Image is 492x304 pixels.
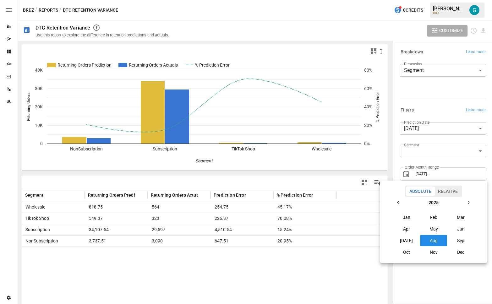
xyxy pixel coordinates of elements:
button: Oct [393,247,420,258]
button: Aug [420,235,447,246]
button: Sep [447,235,474,246]
button: Jan [393,212,420,223]
button: May [420,223,447,235]
button: Jun [447,223,474,235]
button: Relative [435,187,461,196]
button: Feb [420,212,447,223]
button: Mar [447,212,474,223]
button: [DATE] [393,235,420,246]
button: Nov [420,247,447,258]
button: Dec [447,247,474,258]
button: Apr [393,223,420,235]
button: 2025 [404,197,463,208]
button: Absolute [406,187,435,196]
